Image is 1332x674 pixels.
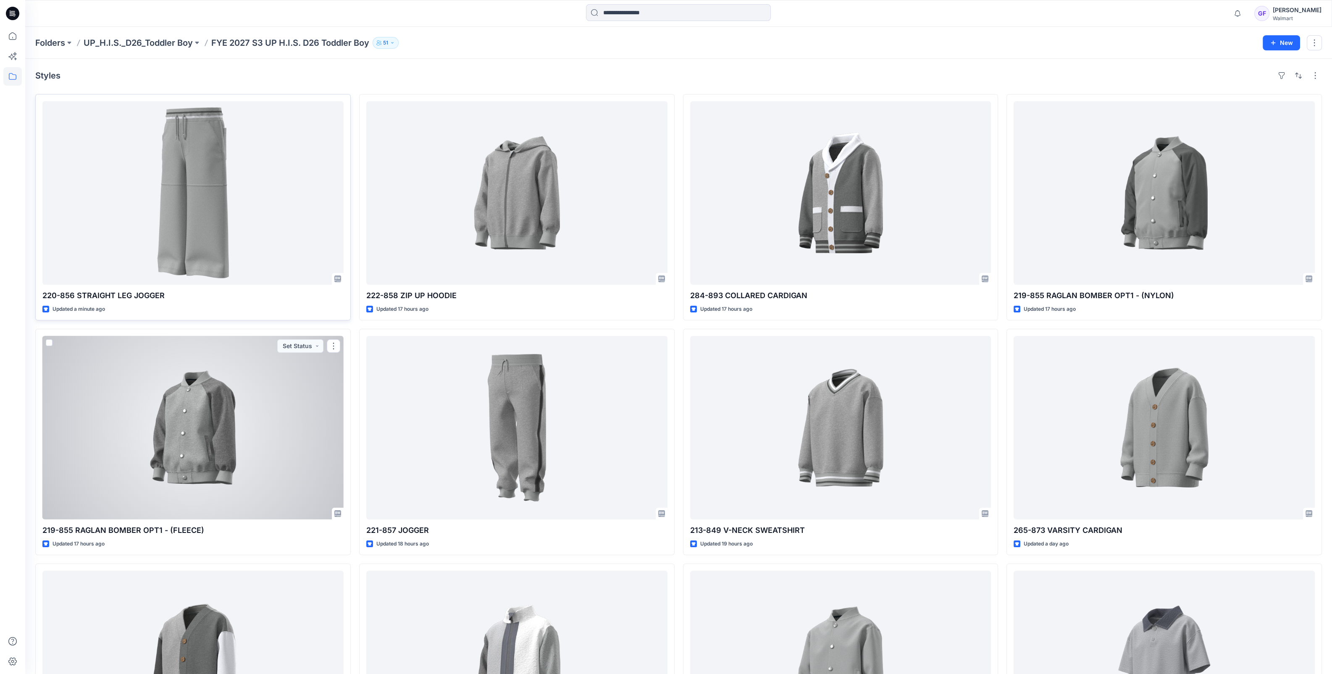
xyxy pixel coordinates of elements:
p: 222-858 ZIP UP HOODIE [366,290,667,302]
div: [PERSON_NAME] [1273,5,1321,15]
a: 284-893 COLLARED CARDIGAN [690,101,991,285]
a: 222-858 ZIP UP HOODIE [366,101,667,285]
p: Updated 17 hours ago [53,540,105,548]
p: Updated a day ago [1024,540,1069,548]
p: Updated a minute ago [53,305,105,314]
p: FYE 2027 S3 UP H.I.S. D26 Toddler Boy [211,37,369,49]
p: 51 [383,38,388,47]
div: GF [1254,6,1269,21]
div: Walmart [1273,15,1321,21]
p: Updated 19 hours ago [700,540,753,548]
p: Updated 17 hours ago [700,305,752,314]
a: UP_H.I.S._D26_Toddler Boy [84,37,193,49]
p: 265-873 VARSITY CARDIGAN [1014,525,1315,536]
p: 219-855 RAGLAN BOMBER OPT1 - (FLEECE) [42,525,344,536]
p: Updated 18 hours ago [376,540,429,548]
a: 219-855 RAGLAN BOMBER OPT1 - (NYLON) [1014,101,1315,285]
a: 219-855 RAGLAN BOMBER OPT1 - (FLEECE) [42,336,344,519]
p: 221-857 JOGGER [366,525,667,536]
button: New [1263,35,1300,50]
p: Updated 17 hours ago [376,305,428,314]
h4: Styles [35,71,60,81]
p: 284-893 COLLARED CARDIGAN [690,290,991,302]
button: 51 [373,37,399,49]
a: Folders [35,37,65,49]
a: 213-849 V-NECK SWEATSHIRT [690,336,991,519]
a: 265-873 VARSITY CARDIGAN [1014,336,1315,519]
a: 221-857 JOGGER [366,336,667,519]
p: 213-849 V-NECK SWEATSHIRT [690,525,991,536]
p: 219-855 RAGLAN BOMBER OPT1 - (NYLON) [1014,290,1315,302]
p: 220-856 STRAIGHT LEG JOGGER [42,290,344,302]
p: Updated 17 hours ago [1024,305,1076,314]
a: 220-856 STRAIGHT LEG JOGGER [42,101,344,285]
